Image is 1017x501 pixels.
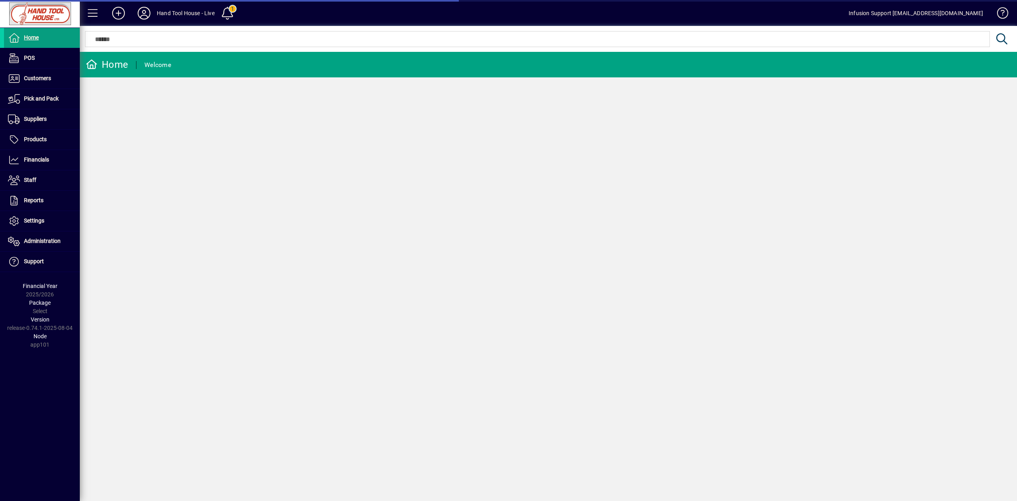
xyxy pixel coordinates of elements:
[4,170,80,190] a: Staff
[4,48,80,68] a: POS
[24,238,61,244] span: Administration
[23,283,57,289] span: Financial Year
[4,130,80,150] a: Products
[24,95,59,102] span: Pick and Pack
[29,300,51,306] span: Package
[4,109,80,129] a: Suppliers
[24,116,47,122] span: Suppliers
[24,136,47,142] span: Products
[849,7,983,20] div: Infusion Support [EMAIL_ADDRESS][DOMAIN_NAME]
[4,211,80,231] a: Settings
[86,58,128,71] div: Home
[157,7,215,20] div: Hand Tool House - Live
[4,89,80,109] a: Pick and Pack
[4,252,80,272] a: Support
[131,6,157,20] button: Profile
[24,197,43,203] span: Reports
[24,156,49,163] span: Financials
[4,69,80,89] a: Customers
[144,59,171,71] div: Welcome
[31,316,49,323] span: Version
[4,231,80,251] a: Administration
[4,191,80,211] a: Reports
[34,333,47,339] span: Node
[24,75,51,81] span: Customers
[991,2,1007,28] a: Knowledge Base
[24,217,44,224] span: Settings
[24,34,39,41] span: Home
[24,258,44,264] span: Support
[4,150,80,170] a: Financials
[106,6,131,20] button: Add
[24,177,36,183] span: Staff
[24,55,35,61] span: POS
